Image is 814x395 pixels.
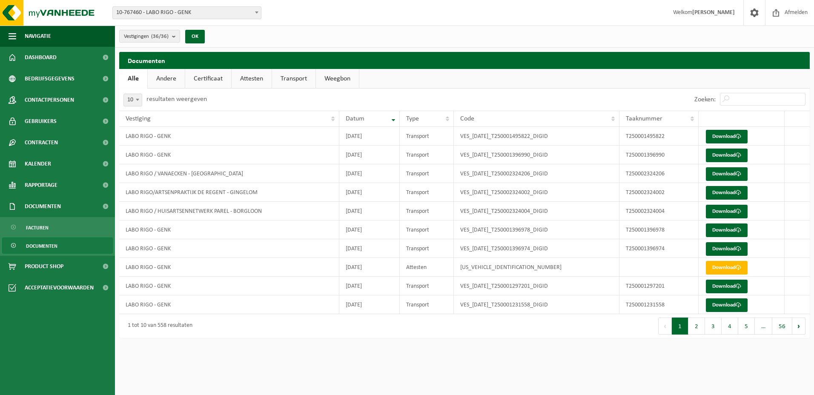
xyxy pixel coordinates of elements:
td: Transport [400,127,453,146]
a: Attesten [232,69,272,89]
td: Transport [400,164,453,183]
a: Facturen [2,219,113,235]
td: VES_[DATE]_T250001231558_DIGID [454,295,619,314]
span: Gebruikers [25,111,57,132]
a: Download [706,223,748,237]
td: T250001396974 [619,239,699,258]
span: … [755,318,772,335]
td: [DATE] [339,258,400,277]
a: Certificaat [185,69,231,89]
td: [DATE] [339,295,400,314]
button: OK [185,30,205,43]
td: T250002324002 [619,183,699,202]
span: Contactpersonen [25,89,74,111]
td: T250001297201 [619,277,699,295]
td: VES_[DATE]_T250001396990_DIGID [454,146,619,164]
button: 56 [772,318,792,335]
span: Kalender [25,153,51,175]
td: [DATE] [339,239,400,258]
span: Contracten [25,132,58,153]
button: 3 [705,318,722,335]
button: 1 [672,318,688,335]
td: VES_[DATE]_T250002324002_DIGID [454,183,619,202]
td: T250001495822 [619,127,699,146]
span: Acceptatievoorwaarden [25,277,94,298]
td: [DATE] [339,146,400,164]
td: VES_[DATE]_T250001297201_DIGID [454,277,619,295]
td: Attesten [400,258,453,277]
td: LABO RIGO - GENK [119,239,339,258]
span: Code [460,115,474,122]
td: Transport [400,146,453,164]
button: 5 [738,318,755,335]
td: T250001396990 [619,146,699,164]
td: VES_[DATE]_T250001396978_DIGID [454,220,619,239]
div: 1 tot 10 van 558 resultaten [123,318,192,334]
span: 10-767460 - LABO RIGO - GENK [113,7,261,19]
strong: [PERSON_NAME] [692,9,735,16]
span: Bedrijfsgegevens [25,68,75,89]
a: Download [706,167,748,181]
span: Product Shop [25,256,63,277]
a: Download [706,298,748,312]
count: (36/36) [151,34,169,39]
td: VES_[DATE]_T250001396974_DIGID [454,239,619,258]
td: Transport [400,220,453,239]
td: VES_[DATE]_T250001495822_DIGID [454,127,619,146]
td: [DATE] [339,220,400,239]
a: Download [706,149,748,162]
a: Download [706,261,748,275]
a: Documenten [2,238,113,254]
span: Documenten [25,196,61,217]
td: T250001396978 [619,220,699,239]
td: Transport [400,202,453,220]
button: Vestigingen(36/36) [119,30,180,43]
td: [DATE] [339,164,400,183]
td: T250001231558 [619,295,699,314]
span: Datum [346,115,364,122]
td: LABO RIGO - GENK [119,127,339,146]
td: T250002324206 [619,164,699,183]
td: [DATE] [339,127,400,146]
span: 10 [123,94,142,106]
td: Transport [400,277,453,295]
td: LABO RIGO - GENK [119,258,339,277]
td: [DATE] [339,183,400,202]
td: [DATE] [339,202,400,220]
td: VES_[DATE]_T250002324206_DIGID [454,164,619,183]
button: Previous [658,318,672,335]
a: Download [706,205,748,218]
a: Weegbon [316,69,359,89]
span: Facturen [26,220,49,236]
td: LABO RIGO / VANAECKEN - [GEOGRAPHIC_DATA] [119,164,339,183]
td: VES_[DATE]_T250002324004_DIGID [454,202,619,220]
a: Transport [272,69,315,89]
td: LABO RIGO - GENK [119,220,339,239]
span: Taaknummer [626,115,662,122]
span: Type [406,115,419,122]
label: resultaten weergeven [146,96,207,103]
a: Download [706,186,748,200]
a: Andere [148,69,185,89]
td: [DATE] [339,277,400,295]
td: LABO RIGO - GENK [119,277,339,295]
td: [US_VEHICLE_IDENTIFICATION_NUMBER] [454,258,619,277]
a: Download [706,130,748,143]
a: Alle [119,69,147,89]
button: Next [792,318,805,335]
span: Navigatie [25,26,51,47]
td: Transport [400,183,453,202]
td: LABO RIGO / HUISARTSENNETWERK PAREL - BORGLOON [119,202,339,220]
a: Download [706,242,748,256]
td: T250002324004 [619,202,699,220]
button: 4 [722,318,738,335]
span: Rapportage [25,175,57,196]
h2: Documenten [119,52,810,69]
span: Vestiging [126,115,151,122]
a: Download [706,280,748,293]
label: Zoeken: [694,96,716,103]
span: 10-767460 - LABO RIGO - GENK [112,6,261,19]
td: Transport [400,295,453,314]
td: LABO RIGO/ARTSENPRAKTIJK DE REGENT - GINGELOM [119,183,339,202]
span: Vestigingen [124,30,169,43]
